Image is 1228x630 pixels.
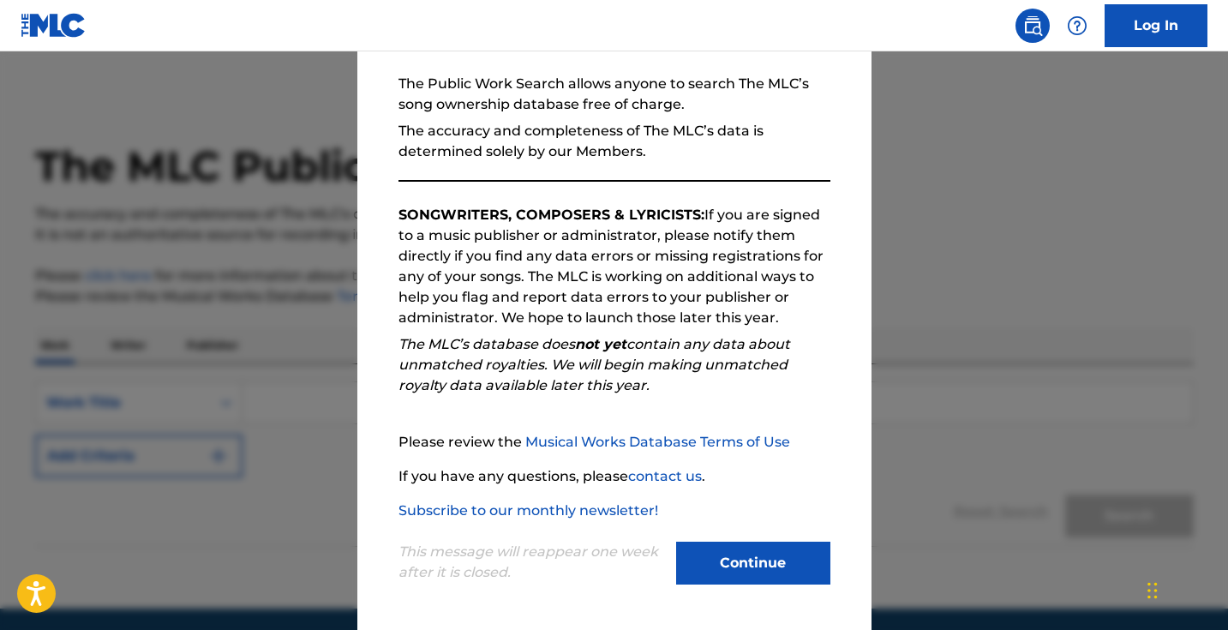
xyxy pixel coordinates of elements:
[575,336,626,352] strong: not yet
[398,466,830,487] p: If you have any questions, please .
[676,542,830,585] button: Continue
[21,13,87,38] img: MLC Logo
[1147,565,1158,616] div: Drag
[1067,15,1087,36] img: help
[628,468,702,484] a: contact us
[1015,9,1050,43] a: Public Search
[398,205,830,328] p: If you are signed to a music publisher or administrator, please notify them directly if you find ...
[1022,15,1043,36] img: search
[398,74,830,115] p: The Public Work Search allows anyone to search The MLC’s song ownership database free of charge.
[1142,548,1228,630] iframe: Chat Widget
[1060,9,1094,43] div: Help
[398,502,658,519] a: Subscribe to our monthly newsletter!
[398,336,790,393] em: The MLC’s database does contain any data about unmatched royalties. We will begin making unmatche...
[398,542,666,583] p: This message will reappear one week after it is closed.
[525,434,790,450] a: Musical Works Database Terms of Use
[1105,4,1207,47] a: Log In
[398,121,830,162] p: The accuracy and completeness of The MLC’s data is determined solely by our Members.
[398,207,704,223] strong: SONGWRITERS, COMPOSERS & LYRICISTS:
[398,432,830,453] p: Please review the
